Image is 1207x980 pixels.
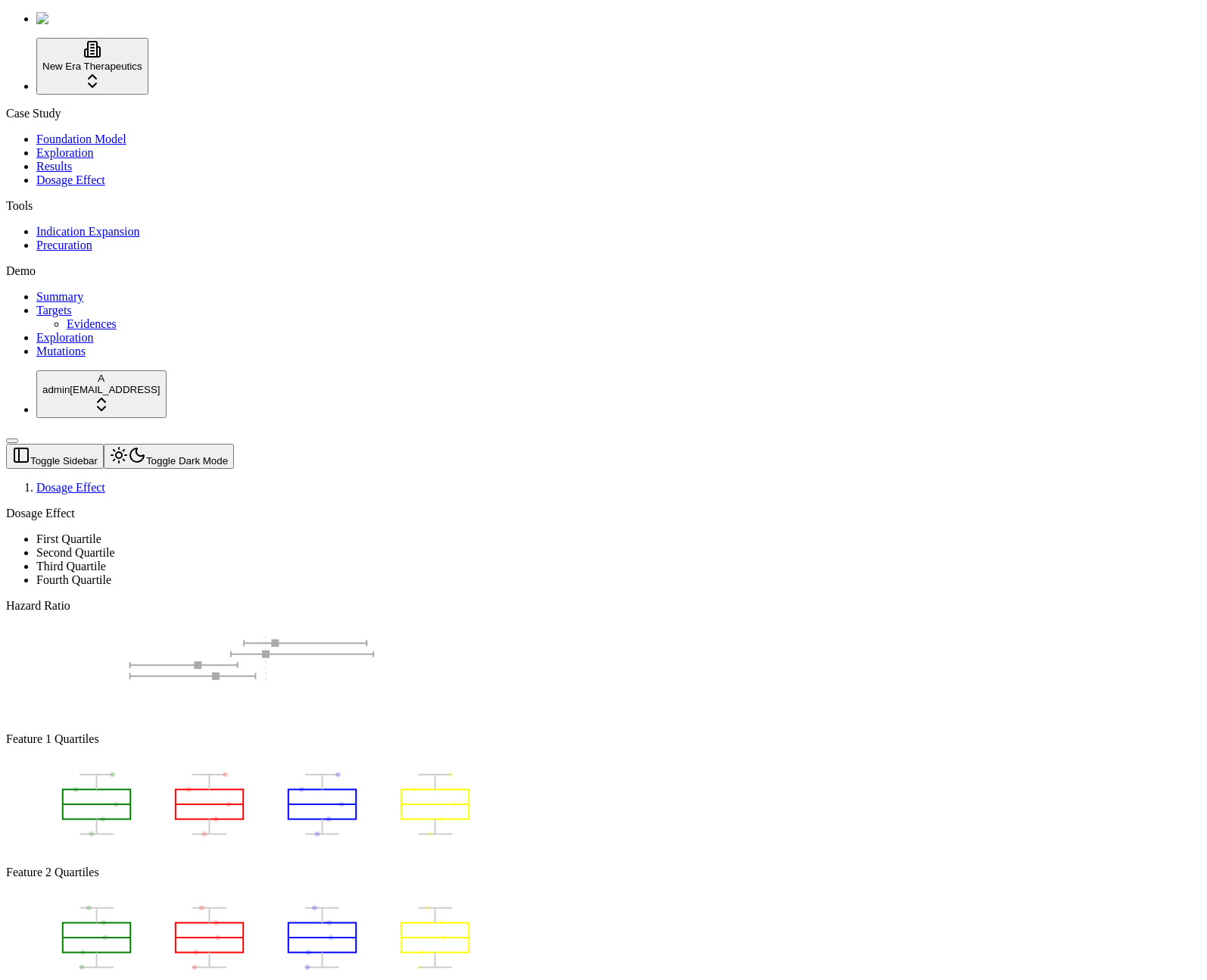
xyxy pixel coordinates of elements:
div: Hazard Ratio [6,599,1056,613]
img: Numenos [36,12,95,26]
text: 5 [28,903,33,913]
span: [EMAIL_ADDRESS] [70,384,160,395]
a: Summary [36,290,83,303]
div: Feature 2 Quartiles [6,866,1056,879]
li: Second Quartile [36,546,1056,560]
text: 2^0.0 [255,691,277,702]
text: Gene Expression [log2(TPM)] [8,728,20,857]
text: 4 [28,638,33,648]
a: Indication Expansion [36,225,139,238]
text: 2^0.5 [289,691,311,702]
span: New Era Therapeutics [42,61,142,72]
a: Dosage Effect [36,173,105,186]
button: Aadmin[EMAIL_ADDRESS] [36,370,167,418]
text: 5 [28,769,33,780]
a: Exploration [36,331,94,344]
a: Precuration [36,239,92,251]
text: 1 [28,963,33,973]
a: Mutations [36,345,86,357]
button: Toggle Sidebar [6,439,18,443]
text: 2^1.5 [357,691,379,702]
button: Toggle Sidebar [6,444,104,469]
div: Dosage Effect [6,507,1056,520]
text: 1 [28,671,33,682]
a: Foundation Model [36,133,126,145]
text: Hazard Ratio [236,716,294,728]
nav: breadcrumb [6,481,1056,495]
text: 2^-1.0 [186,691,211,702]
span: Toggle Dark Mode [146,455,228,467]
text: 2^-2.0 [118,691,143,702]
text: 2 [28,947,33,958]
div: Tools [6,199,1201,213]
li: First Quartile [36,532,1056,546]
text: 2^-1.5 [151,691,176,702]
text: 1 [28,829,33,840]
div: Demo [6,264,1201,278]
a: Results [36,160,72,173]
span: A [98,373,104,384]
text: 2^1.0 [323,691,345,702]
text: CURE Quantiles [8,612,19,684]
li: Fourth Quartile [36,573,1056,587]
span: Toggle Sidebar [30,455,98,467]
div: Case Study [6,107,1201,120]
text: 4 [28,918,33,929]
text: 2^-0.5 [220,691,245,702]
a: Dosage Effect [36,481,105,494]
li: Third Quartile [36,560,1056,573]
button: New Era Therapeutics [36,38,148,95]
text: 3 [28,799,33,810]
text: 2^2.0 [391,691,413,702]
text: 4 [28,785,33,795]
text: category-3 [301,847,345,858]
text: 2 [28,660,33,670]
text: 3 [28,932,33,943]
span: admin [42,384,70,395]
text: category-2 [189,847,232,858]
a: Exploration [36,146,94,159]
text: 2 [28,814,33,825]
a: Targets [36,304,72,317]
button: Toggle Dark Mode [104,444,234,469]
text: category-1 [76,847,119,858]
text: 3 [28,649,33,660]
text: category-4 [414,847,457,858]
div: Feature 1 Quartiles [6,732,1056,746]
a: Evidences [67,317,117,330]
